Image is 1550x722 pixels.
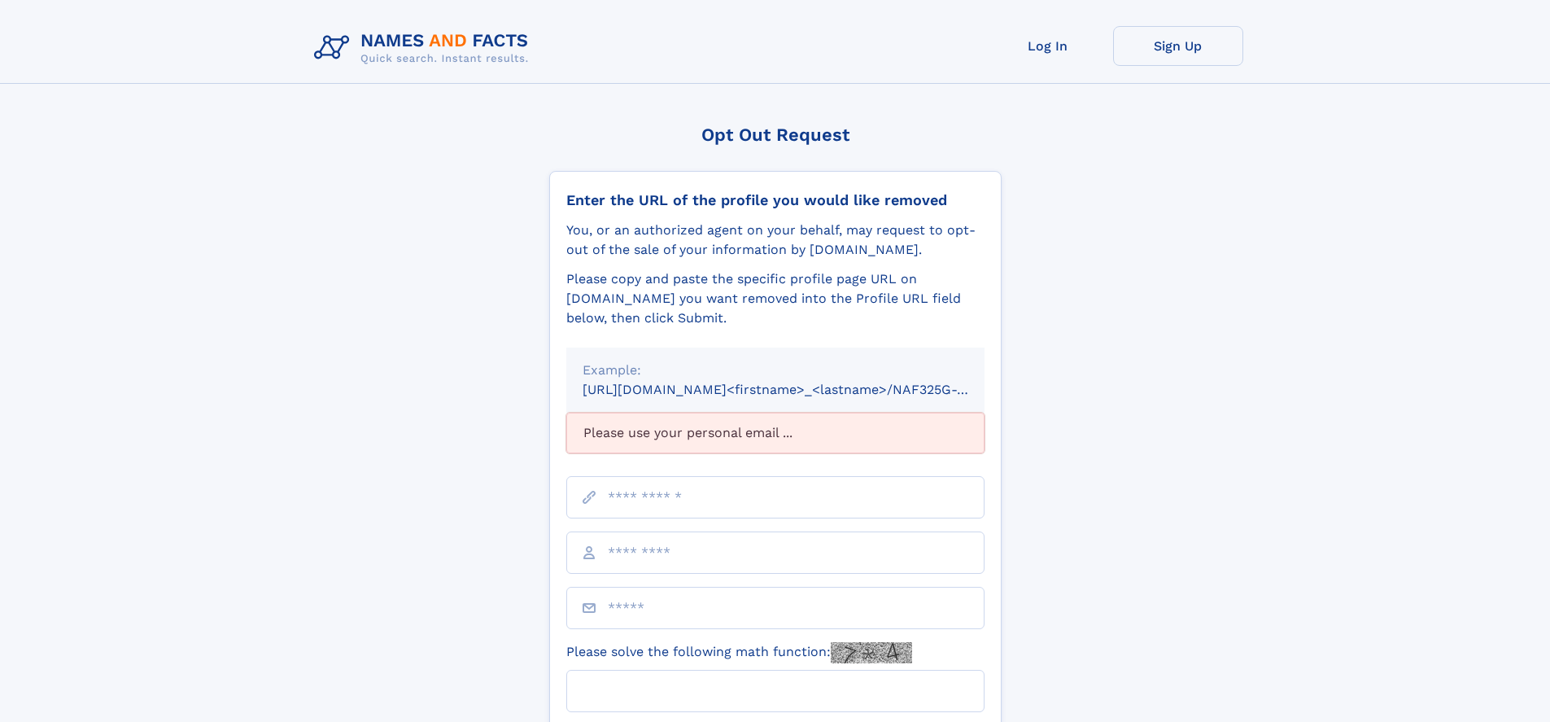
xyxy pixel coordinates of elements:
div: Please copy and paste the specific profile page URL on [DOMAIN_NAME] you want removed into the Pr... [566,269,985,328]
div: Enter the URL of the profile you would like removed [566,191,985,209]
div: Opt Out Request [549,125,1002,145]
img: Logo Names and Facts [308,26,542,70]
small: [URL][DOMAIN_NAME]<firstname>_<lastname>/NAF325G-xxxxxxxx [583,382,1015,397]
label: Please solve the following math function: [566,642,912,663]
div: Example: [583,361,968,380]
a: Sign Up [1113,26,1243,66]
div: You, or an authorized agent on your behalf, may request to opt-out of the sale of your informatio... [566,221,985,260]
a: Log In [983,26,1113,66]
div: Please use your personal email ... [566,413,985,453]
